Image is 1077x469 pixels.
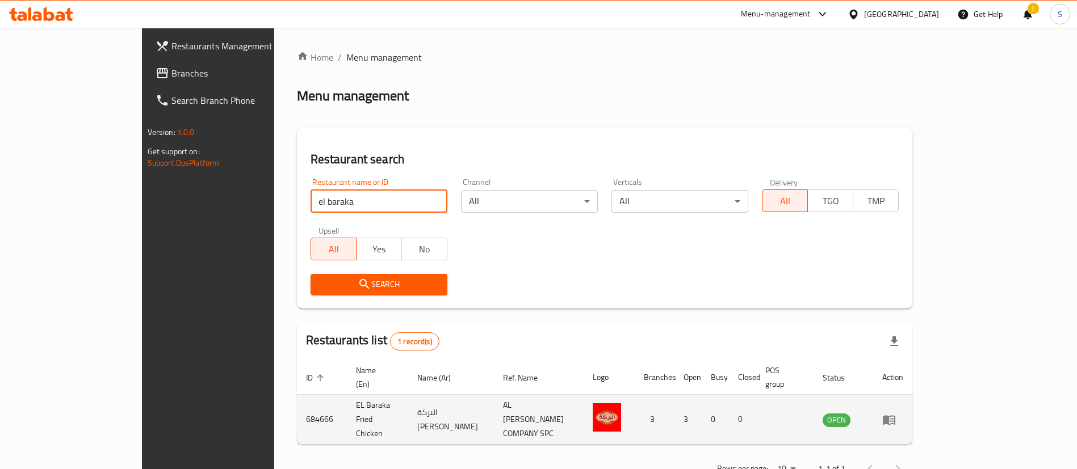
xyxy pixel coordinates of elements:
[702,395,729,445] td: 0
[297,87,409,105] h2: Menu management
[356,364,395,391] span: Name (En)
[319,226,340,234] label: Upsell
[148,125,175,140] span: Version:
[171,39,313,53] span: Restaurants Management
[635,360,674,395] th: Branches
[823,371,860,385] span: Status
[858,193,894,209] span: TMP
[338,50,342,64] li: /
[853,189,899,212] button: TMP
[770,178,798,186] label: Delivery
[146,32,322,60] a: Restaurants Management
[171,94,313,107] span: Search Branch Phone
[311,151,899,168] h2: Restaurant search
[177,125,195,140] span: 1.0.0
[146,60,322,87] a: Branches
[881,328,908,355] div: Export file
[391,336,439,347] span: 1 record(s)
[297,360,913,445] table: enhanced table
[361,241,397,257] span: Yes
[741,7,811,21] div: Menu-management
[635,395,674,445] td: 3
[401,238,447,260] button: No
[503,371,552,385] span: Ref. Name
[593,403,621,432] img: EL Baraka Fried Chicken
[297,50,913,64] nav: breadcrumb
[584,360,635,395] th: Logo
[311,274,447,295] button: Search
[494,395,584,445] td: AL [PERSON_NAME] COMPANY SPC
[461,190,598,213] div: All
[864,8,939,20] div: [GEOGRAPHIC_DATA]
[148,155,220,170] a: Support.OpsPlatform
[1058,8,1062,20] span: S
[762,189,808,212] button: All
[729,360,756,395] th: Closed
[765,364,801,391] span: POS group
[311,190,447,213] input: Search for restaurant name or ID..
[823,413,850,426] span: OPEN
[316,241,352,257] span: All
[407,241,443,257] span: No
[674,395,702,445] td: 3
[356,238,402,260] button: Yes
[306,371,328,385] span: ID
[347,395,409,445] td: EL Baraka Fried Chicken
[390,332,439,350] div: Total records count
[148,144,200,159] span: Get support on:
[417,371,466,385] span: Name (Ar)
[146,87,322,114] a: Search Branch Phone
[807,189,853,212] button: TGO
[611,190,748,213] div: All
[873,360,912,395] th: Action
[674,360,702,395] th: Open
[306,332,439,350] h2: Restaurants list
[408,395,494,445] td: البركة [PERSON_NAME]
[311,238,357,260] button: All
[346,50,422,64] span: Menu management
[171,66,313,80] span: Branches
[729,395,756,445] td: 0
[297,395,347,445] td: 684666
[812,193,849,209] span: TGO
[767,193,803,209] span: All
[702,360,729,395] th: Busy
[320,277,438,291] span: Search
